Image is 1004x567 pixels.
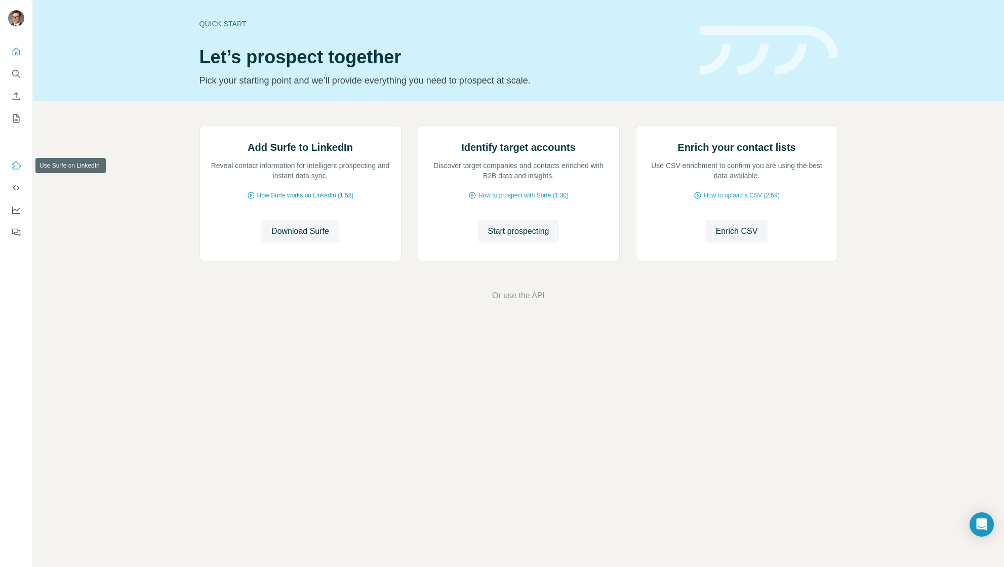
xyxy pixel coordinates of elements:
p: Use CSV enrichment to confirm you are using the best data available. [647,160,827,181]
button: Or use the API [492,290,545,302]
button: Use Surfe API [8,179,24,197]
button: My lists [8,109,24,128]
h2: Identify target accounts [461,140,576,154]
p: Pick your starting point and we’ll provide everything you need to prospect at scale. [199,73,688,88]
button: Start prospecting [478,220,559,242]
button: Enrich CSV [706,220,768,242]
h1: Let’s prospect together [199,47,688,67]
button: Feedback [8,223,24,241]
span: How Surfe works on LinkedIn (1:58) [257,191,354,200]
button: Download Surfe [261,220,339,242]
img: Avatar [8,10,24,26]
span: Download Surfe [271,225,329,237]
button: Use Surfe on LinkedIn [8,156,24,175]
p: Reveal contact information for intelligent prospecting and instant data sync. [210,160,391,181]
span: How to upload a CSV (2:59) [704,191,779,200]
div: Open Intercom Messenger [970,512,994,537]
button: Enrich CSV [8,87,24,105]
span: Enrich CSV [716,225,758,237]
p: Discover target companies and contacts enriched with B2B data and insights. [428,160,609,181]
h2: Add Surfe to LinkedIn [248,140,353,154]
span: Start prospecting [488,225,549,237]
span: How to prospect with Surfe (1:30) [478,191,569,200]
button: Search [8,65,24,83]
h2: Enrich your contact lists [677,140,795,154]
div: Quick start [199,19,688,29]
button: Dashboard [8,201,24,219]
button: Quick start [8,43,24,61]
img: banner [700,26,838,75]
